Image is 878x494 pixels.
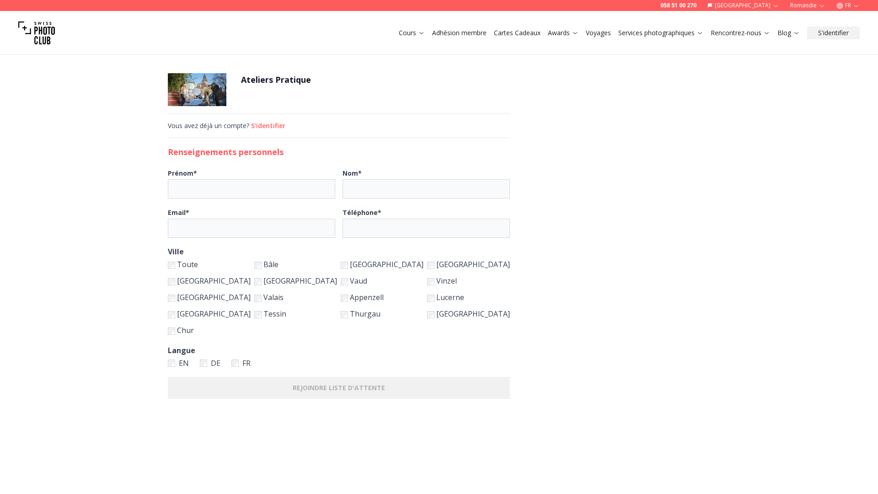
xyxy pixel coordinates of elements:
[168,278,175,285] input: [GEOGRAPHIC_DATA]
[618,28,703,38] a: Services photographiques
[427,262,434,269] input: [GEOGRAPHIC_DATA]
[200,360,207,367] input: language german
[428,27,490,39] button: Adhésion membre
[711,28,770,38] a: Rencontrez-nous
[293,383,385,392] b: REJOINDRE LISTE D'ATTENTE
[168,328,175,335] input: Chur
[548,28,578,38] a: Awards
[168,121,510,130] div: Vous avez déjà un compte?
[18,15,55,51] img: Swiss photo club
[427,291,510,304] label: Lucerne
[168,324,251,337] label: Chur
[254,291,337,304] label: Valais
[341,311,348,318] input: Thurgau
[494,28,541,38] a: Cartes Cadeaux
[168,258,251,271] label: Toute
[168,219,335,238] input: Email*
[586,28,611,38] a: Voyages
[254,274,337,287] label: [GEOGRAPHIC_DATA]
[254,258,337,271] label: Bâle
[341,274,423,287] label: Vaud
[707,27,774,39] button: Rencontrez-nous
[395,27,428,39] button: Cours
[427,274,510,287] label: Vinzel
[341,291,423,304] label: Appenzell
[660,2,696,9] a: 058 51 00 270
[341,278,348,285] input: Vaud
[168,360,175,367] input: language english
[254,278,262,285] input: [GEOGRAPHIC_DATA]
[242,357,251,370] span: FR
[341,262,348,269] input: [GEOGRAPHIC_DATA]
[582,27,615,39] button: Voyages
[341,295,348,302] input: Appenzell
[241,73,311,86] h1: Ateliers Pratique
[168,307,251,320] label: [GEOGRAPHIC_DATA]
[343,208,381,217] b: Téléphone *
[774,27,803,39] button: Blog
[490,27,544,39] button: Cartes Cadeaux
[254,311,262,318] input: Tessin
[168,291,251,304] label: [GEOGRAPHIC_DATA]
[168,262,175,269] input: Toute
[343,169,362,177] b: Nom *
[544,27,582,39] button: Awards
[427,307,510,320] label: [GEOGRAPHIC_DATA]
[427,295,434,302] input: Lucerne
[168,73,226,106] img: Ateliers Pratique
[168,345,195,355] b: Langue
[777,28,800,38] a: Blog
[432,28,487,38] a: Adhésion membre
[168,208,189,217] b: Email *
[231,360,239,367] input: language french
[254,262,262,269] input: Bâle
[399,28,425,38] a: Cours
[254,307,337,320] label: Tessin
[807,27,860,39] button: S'identifier
[343,219,510,238] input: Téléphone*
[168,295,175,302] input: [GEOGRAPHIC_DATA]
[615,27,707,39] button: Services photographiques
[168,169,197,177] b: Prénom *
[427,258,510,271] label: [GEOGRAPHIC_DATA]
[211,357,220,370] span: DE
[427,278,434,285] input: Vinzel
[341,258,423,271] label: [GEOGRAPHIC_DATA]
[168,274,251,287] label: [GEOGRAPHIC_DATA]
[168,377,510,399] button: REJOINDRE LISTE D'ATTENTE
[168,245,510,258] b: Ville
[251,121,285,130] button: S'identifier
[168,311,175,318] input: [GEOGRAPHIC_DATA]
[168,179,335,199] input: Prénom*
[254,295,262,302] input: Valais
[341,307,423,320] label: Thurgau
[168,145,510,158] h2: Renseignements personnels
[179,357,189,370] span: EN
[427,311,434,318] input: [GEOGRAPHIC_DATA]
